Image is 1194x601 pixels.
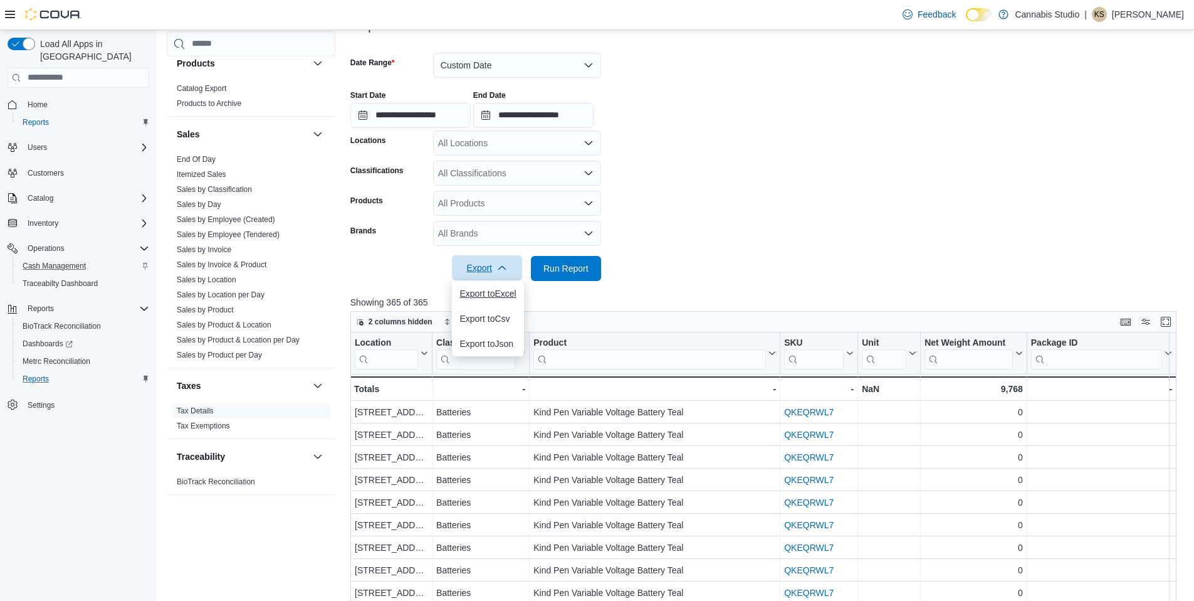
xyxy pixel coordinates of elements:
button: Traceability [177,450,308,463]
button: Operations [3,240,154,257]
a: Sales by Product & Location [177,321,271,329]
span: Customers [23,165,149,181]
img: Cova [25,8,81,21]
span: Home [23,97,149,112]
span: BioTrack Reconciliation [23,321,101,331]
span: Reports [18,115,149,130]
span: Traceabilty Dashboard [18,276,149,291]
a: Sales by Location [177,275,236,284]
label: Start Date [350,90,386,100]
button: Catalog [23,191,58,206]
a: Sales by Product [177,306,234,314]
button: Custom Date [433,53,601,78]
button: Users [3,139,154,156]
button: Metrc Reconciliation [13,353,154,370]
a: Reports [18,371,54,386]
button: Catalog [3,189,154,207]
div: Product [533,337,766,349]
span: Sales by Classification [177,184,252,194]
span: Customers [28,168,64,178]
button: Keyboard shortcuts [1118,314,1133,329]
div: Katerina Sanchez [1092,7,1107,22]
button: Open list of options [584,168,594,178]
div: Classification [436,337,515,369]
button: Classification [436,337,525,369]
a: QKEQRWL7 [784,407,834,417]
div: 9,768 [924,381,1023,396]
a: BioTrack Reconciliation [177,477,255,486]
div: Kind Pen Variable Voltage Battery Teal [533,450,776,465]
button: Reports [13,114,154,131]
input: Press the down key to open a popover containing a calendar. [473,103,594,128]
span: Traceabilty Dashboard [23,279,98,289]
span: Operations [23,241,149,256]
div: Batteries [436,540,525,555]
p: [PERSON_NAME] [1112,7,1184,22]
button: Run Report [531,256,601,281]
button: Export toJson [452,331,523,356]
a: Sales by Location per Day [177,290,264,299]
span: Reports [23,301,149,316]
span: Reports [28,304,54,314]
div: 0 [924,427,1023,442]
span: Export to Excel [459,289,516,299]
a: Dashboards [18,336,78,351]
div: Batteries [436,563,525,578]
div: Kind Pen Variable Voltage Battery Teal [533,427,776,442]
span: End Of Day [177,154,216,164]
input: Press the down key to open a popover containing a calendar. [350,103,471,128]
div: 0 [924,405,1023,420]
div: SKU URL [784,337,844,369]
label: End Date [473,90,506,100]
span: KS [1094,7,1104,22]
button: Home [3,95,154,114]
span: Dark Mode [966,21,966,22]
button: Inventory [3,215,154,232]
span: Tax Exemptions [177,421,230,431]
span: Settings [23,396,149,412]
label: Classifications [350,166,404,176]
div: NaN [862,381,916,396]
span: Reports [23,374,49,384]
span: Cash Management [23,261,86,271]
div: Kind Pen Variable Voltage Battery Teal [533,472,776,487]
span: Sales by Product & Location [177,320,271,330]
div: Batteries [436,585,525,600]
p: Cannabis Studio [1015,7,1079,22]
span: Inventory [28,218,58,228]
button: 2 columns hidden [351,314,437,329]
div: Batteries [436,518,525,533]
div: [STREET_ADDRESS] [355,472,428,487]
span: Feedback [918,8,956,21]
span: Sales by Product [177,305,234,315]
button: Sales [177,128,308,141]
a: Sales by Day [177,200,221,209]
h3: Sales [177,128,200,141]
a: QKEQRWL7 [784,565,834,575]
div: Batteries [436,472,525,487]
a: Sales by Employee (Tendered) [177,230,280,239]
span: Sales by Location per Day [177,290,264,300]
div: Unit [862,337,906,369]
span: Sales by Invoice [177,245,231,255]
span: Itemized Sales [177,169,226,179]
span: Settings [28,400,55,410]
a: Catalog Export [177,84,226,93]
div: [STREET_ADDRESS] [355,405,428,420]
a: Traceabilty Dashboard [18,276,103,291]
div: Package URL [1031,337,1162,369]
button: Export [452,255,522,280]
button: Cash Management [13,257,154,275]
a: Feedback [898,2,961,27]
div: 0 [924,518,1023,533]
div: [STREET_ADDRESS] [355,518,428,533]
div: 0 [924,472,1023,487]
span: Reports [18,371,149,386]
div: Products [167,81,335,116]
div: Traceability [167,474,335,494]
span: Home [28,100,48,110]
a: QKEQRWL7 [784,430,834,440]
input: Dark Mode [966,8,992,21]
a: QKEQRWL7 [784,543,834,553]
button: Sales [310,127,325,142]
